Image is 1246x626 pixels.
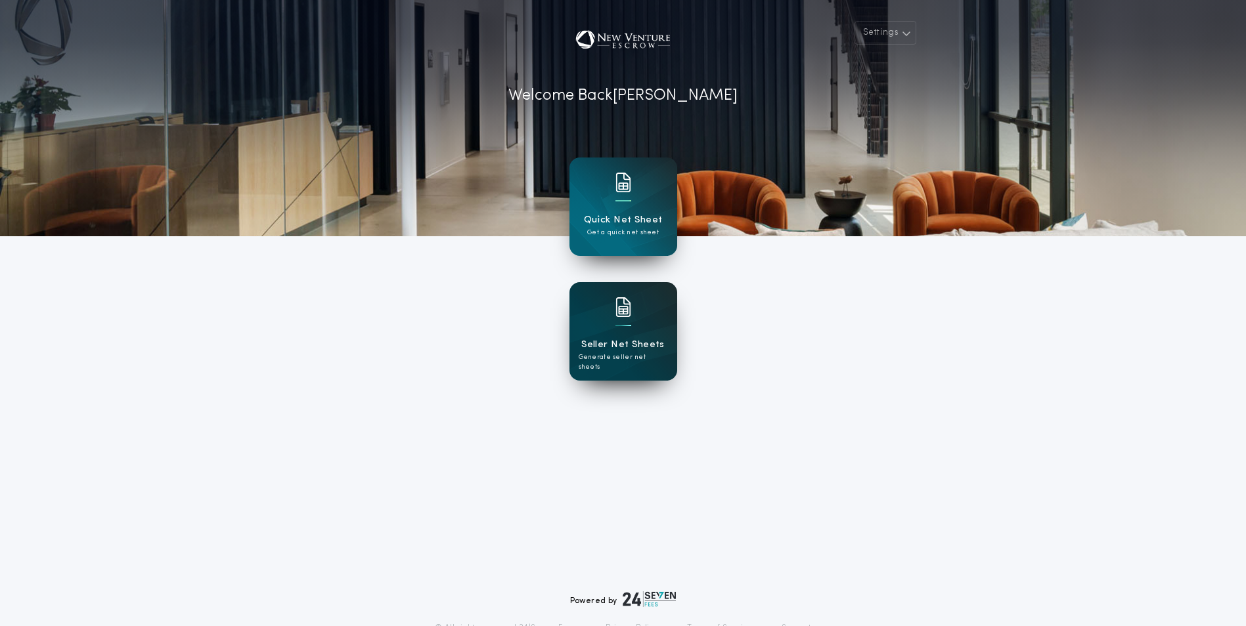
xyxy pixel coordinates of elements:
[615,297,631,317] img: card icon
[579,352,668,372] p: Generate seller net sheets
[581,337,665,352] h1: Seller Net Sheets
[570,591,677,607] div: Powered by
[615,173,631,192] img: card icon
[508,84,738,108] p: Welcome Back [PERSON_NAME]
[587,228,659,238] p: Get a quick net sheet
[569,157,677,256] a: card iconQuick Net SheetGet a quick net sheet
[623,591,677,607] img: logo
[855,21,916,45] button: Settings
[584,213,663,228] h1: Quick Net Sheet
[569,282,677,381] a: card iconSeller Net SheetsGenerate seller net sheets
[564,21,682,60] img: account-logo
